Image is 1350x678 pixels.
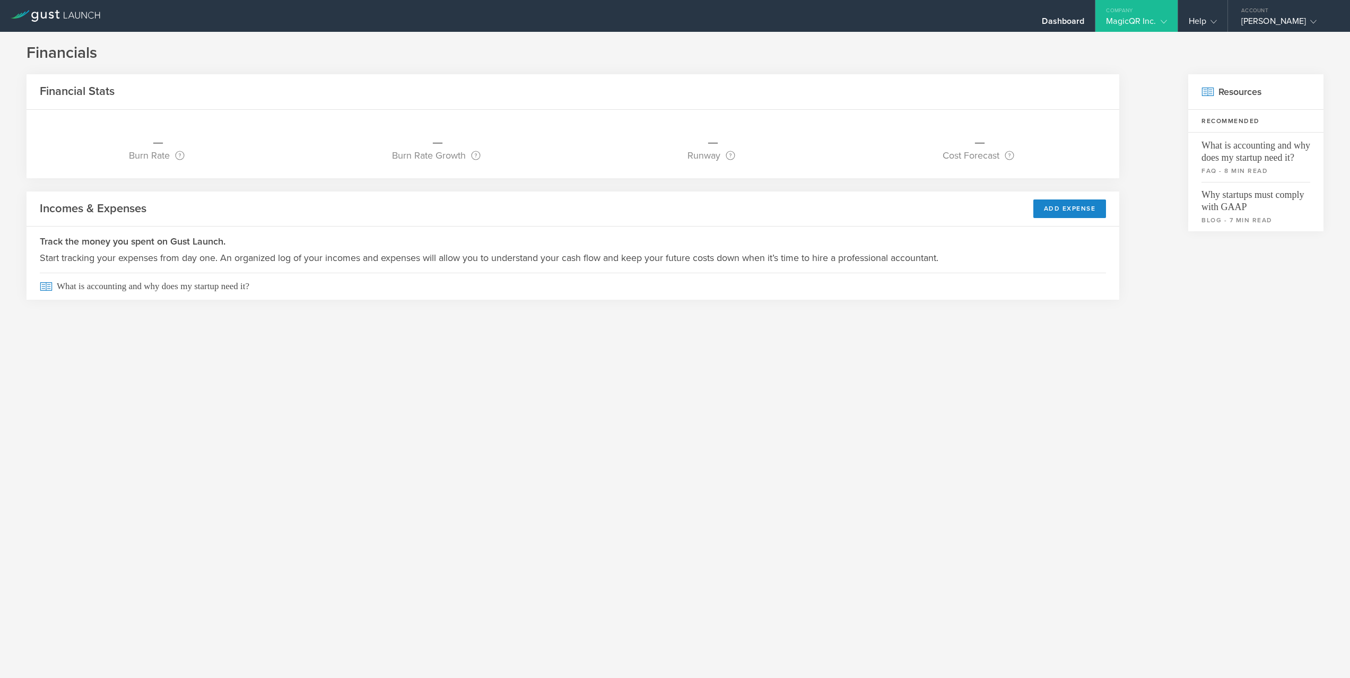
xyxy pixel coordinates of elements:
[40,201,146,216] h2: Incomes & Expenses
[1042,16,1084,32] div: Dashboard
[1188,182,1323,231] a: Why startups must comply with GAAPblog - 7 min read
[1201,215,1310,225] small: blog - 7 min read
[1188,110,1323,133] h3: Recommended
[1297,627,1350,678] iframe: Chat Widget
[1188,74,1323,110] h2: Resources
[1201,182,1310,213] span: Why startups must comply with GAAP
[943,126,1017,149] div: _
[687,149,735,162] div: Runway
[1106,16,1166,32] div: MagicQR Inc.
[27,42,1323,64] h1: Financials
[129,126,187,149] div: _
[40,234,1106,248] h3: Track the money you spent on Gust Launch.
[1201,133,1310,164] span: What is accounting and why does my startup need it?
[27,273,1119,300] a: What is accounting and why does my startup need it?
[40,273,1106,300] span: What is accounting and why does my startup need it?
[943,149,1014,162] div: Cost Forecast
[392,126,483,149] div: _
[1201,166,1310,176] small: FAQ - 8 min read
[1189,16,1217,32] div: Help
[40,84,115,99] h2: Financial Stats
[687,126,738,149] div: _
[1033,199,1107,218] button: Add Expense
[40,251,1106,265] p: Start tracking your expenses from day one. An organized log of your incomes and expenses will all...
[392,149,481,162] div: Burn Rate Growth
[1241,16,1331,32] div: [PERSON_NAME]
[1188,133,1323,182] a: What is accounting and why does my startup need it?FAQ - 8 min read
[129,149,185,162] div: Burn Rate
